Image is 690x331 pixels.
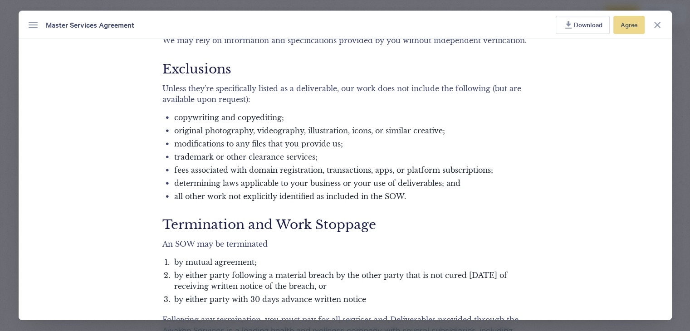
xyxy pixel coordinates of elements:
[174,270,528,292] span: by either party following a material breach by the other party that is not cured [DATE] of receiv...
[162,294,172,305] span: 3.
[162,35,528,53] p: We may rely on information and specifications provided by you without independent verification.
[621,19,637,29] span: Agree
[613,16,645,34] button: Agree
[162,257,172,268] span: 1.
[174,294,528,305] span: by either party with 30 days advance written notice
[174,165,528,175] span: fees associated with domain registration, transactions, apps, or platform subscriptions;
[174,191,528,202] span: all other work not explicitly identified as included in the SOW.
[174,178,528,189] span: determining laws applicable to your business or your use of deliverables; and
[556,16,610,34] button: Download
[46,19,134,30] span: Master Services Agreement
[174,112,528,123] span: copywriting and copyediting;
[162,83,528,112] p: Unless they're specifically listed as a deliverable, our work does not include the following (but...
[174,257,528,268] span: by mutual agreement;
[162,53,528,83] h2: Exclusions
[162,239,528,257] p: An SOW may be terminated
[648,16,666,34] button: Close agreement
[162,270,172,292] span: 2.
[574,19,602,29] span: Download
[174,138,528,149] span: modifications to any files that you provide us;
[24,16,42,34] button: Menu
[174,151,528,162] span: trademark or other clearance services;
[174,125,528,136] span: original photography, videography, illustration, icons, or similar creative;
[162,204,528,239] h2: Termination and Work Stoppage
